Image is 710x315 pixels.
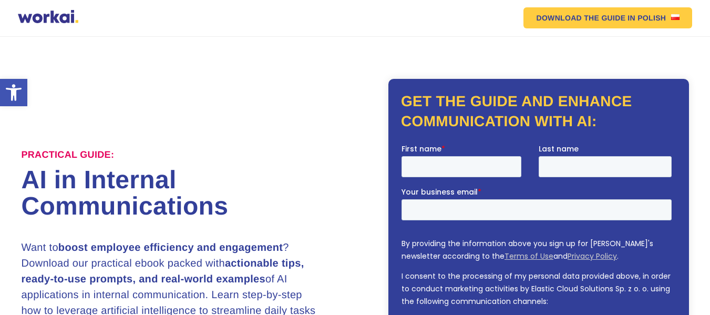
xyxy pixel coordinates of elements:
[58,242,283,253] strong: boost employee efficiency and engagement
[21,167,355,220] h1: AI in Internal Communications
[671,14,680,20] img: US flag
[401,92,676,131] h2: Get the guide and enhance communication with AI:
[21,149,114,161] label: Practical Guide:
[536,14,625,22] em: DOWNLOAD THE GUIDE
[523,7,692,28] a: DOWNLOAD THE GUIDEIN POLISHUS flag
